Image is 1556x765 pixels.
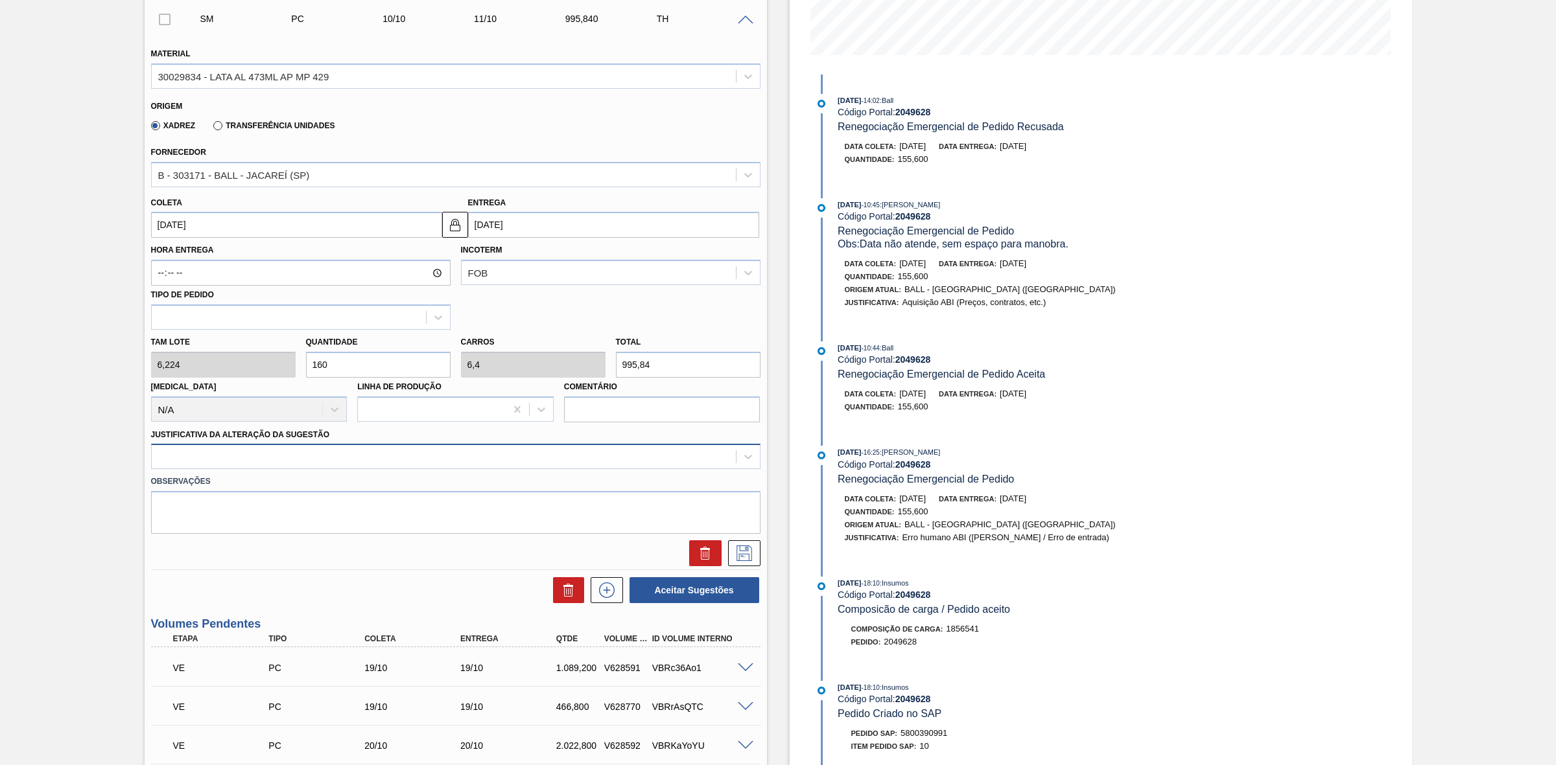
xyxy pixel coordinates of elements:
[898,271,928,281] span: 155,600
[845,534,899,542] span: Justificativa:
[649,740,758,751] div: VBRKaYoYU
[553,702,604,712] div: 466,800
[845,273,895,280] span: Quantidade :
[880,344,893,352] span: : Ball
[898,154,928,164] span: 155,600
[895,354,931,365] strong: 2049628
[151,333,296,352] label: Tam lote
[880,579,909,587] span: : Insumos
[838,459,1146,470] div: Código Portal:
[471,14,574,24] div: 11/10/2025
[862,684,880,691] span: - 18:10
[151,102,183,111] label: Origem
[845,286,901,293] span: Origem Atual:
[649,702,758,712] div: VBRrAsQTC
[151,472,760,491] label: Observações
[170,634,279,643] div: Etapa
[158,169,310,180] div: B - 303171 - BALL - JACAREÍ (SP)
[601,663,652,673] div: V628591
[151,430,330,439] label: Justificativa da Alteração da Sugestão
[902,297,1046,307] span: Aquisição ABI (Preços, contratos, etc.)
[862,97,880,104] span: - 14:02
[845,260,897,268] span: Data coleta:
[838,369,1045,380] span: Renegociação Emergencial de Pedido Aceita
[562,14,666,24] div: 995,840
[818,100,825,108] img: atual
[862,345,880,352] span: - 10:44
[649,663,758,673] div: VBRc36Ao1
[898,402,928,411] span: 155,600
[939,260,996,268] span: Data entrega:
[379,14,483,24] div: 10/10/2025
[170,654,279,682] div: Volume Enviado para Transporte
[845,390,897,398] span: Data coleta:
[173,702,276,712] p: VE
[904,520,1116,529] span: BALL - [GEOGRAPHIC_DATA] ([GEOGRAPHIC_DATA])
[880,683,909,691] span: : Insumos
[457,634,566,643] div: Entrega
[838,474,1014,485] span: Renegociação Emergencial de Pedido
[851,729,898,737] span: Pedido SAP:
[845,521,901,529] span: Origem Atual:
[838,121,1064,132] span: Renegociação Emergencial de Pedido Recusada
[838,589,1146,600] div: Código Portal:
[898,507,928,516] span: 155,600
[899,494,926,503] span: [DATE]
[170,692,279,721] div: Volume Enviado para Transporte
[1000,494,1026,503] span: [DATE]
[151,121,196,130] label: Xadrez
[151,198,182,207] label: Coleta
[904,284,1116,294] span: BALL - [GEOGRAPHIC_DATA] ([GEOGRAPHIC_DATA])
[306,337,358,347] label: Quantidade
[1000,258,1026,268] span: [DATE]
[151,49,191,58] label: Material
[623,576,760,604] div: Aceitar Sugestões
[946,624,979,634] span: 1856541
[939,390,996,398] span: Data entrega:
[845,403,895,411] span: Quantidade :
[468,198,506,207] label: Entrega
[895,694,931,704] strong: 2049628
[649,634,758,643] div: Id Volume Interno
[361,702,470,712] div: 19/10/2025
[601,634,652,643] div: Volume Portal
[447,217,463,233] img: locked
[457,663,566,673] div: 19/10/2025
[468,268,488,279] div: FOB
[939,495,996,503] span: Data entrega:
[357,382,442,391] label: Linha de Produção
[838,694,1146,704] div: Código Portal:
[265,634,374,643] div: Tipo
[553,634,604,643] div: Qtde
[862,580,880,587] span: - 18:10
[151,290,214,299] label: Tipo de pedido
[361,663,470,673] div: 19/10/2025
[584,577,623,603] div: Nova sugestão
[845,155,895,163] span: Quantidade :
[939,143,996,150] span: Data entrega:
[197,14,301,24] div: Sugestão Manual
[818,687,825,694] img: atual
[899,258,926,268] span: [DATE]
[838,448,861,456] span: [DATE]
[173,663,276,673] p: VE
[895,107,931,117] strong: 2049628
[838,238,1068,249] span: Obs: Data não atende, sem espaço para manobra.
[722,540,760,566] div: Salvar Sugestão
[158,71,329,82] div: 30029834 - LATA AL 473ML AP MP 429
[818,204,825,212] img: atual
[601,702,652,712] div: V628770
[361,634,470,643] div: Coleta
[265,663,374,673] div: Pedido de Compra
[845,143,897,150] span: Data coleta:
[170,731,279,760] div: Volume Enviado para Transporte
[468,212,759,238] input: dd/mm/yyyy
[151,241,451,260] label: Hora Entrega
[880,97,893,104] span: : Ball
[151,382,217,391] label: [MEDICAL_DATA]
[862,201,880,209] span: - 10:45
[895,459,931,470] strong: 2049628
[457,702,566,712] div: 19/10/2025
[151,212,442,238] input: dd/mm/yyyy
[838,683,861,691] span: [DATE]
